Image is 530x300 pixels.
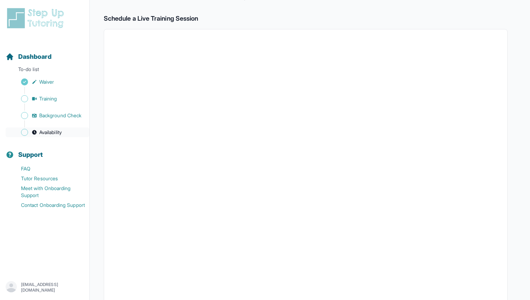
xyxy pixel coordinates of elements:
[3,41,87,64] button: Dashboard
[6,52,52,62] a: Dashboard
[39,95,57,102] span: Training
[6,174,89,183] a: Tutor Resources
[6,111,89,120] a: Background Check
[6,183,89,200] a: Meet with Onboarding Support
[6,281,84,294] button: [EMAIL_ADDRESS][DOMAIN_NAME]
[3,66,87,76] p: To-do list
[6,127,89,137] a: Availability
[18,52,52,62] span: Dashboard
[104,14,508,23] h2: Schedule a Live Training Session
[18,150,43,160] span: Support
[6,164,89,174] a: FAQ
[6,77,89,87] a: Waiver
[6,7,68,29] img: logo
[21,282,84,293] p: [EMAIL_ADDRESS][DOMAIN_NAME]
[39,129,62,136] span: Availability
[6,200,89,210] a: Contact Onboarding Support
[6,94,89,104] a: Training
[3,139,87,162] button: Support
[39,78,54,85] span: Waiver
[39,112,81,119] span: Background Check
